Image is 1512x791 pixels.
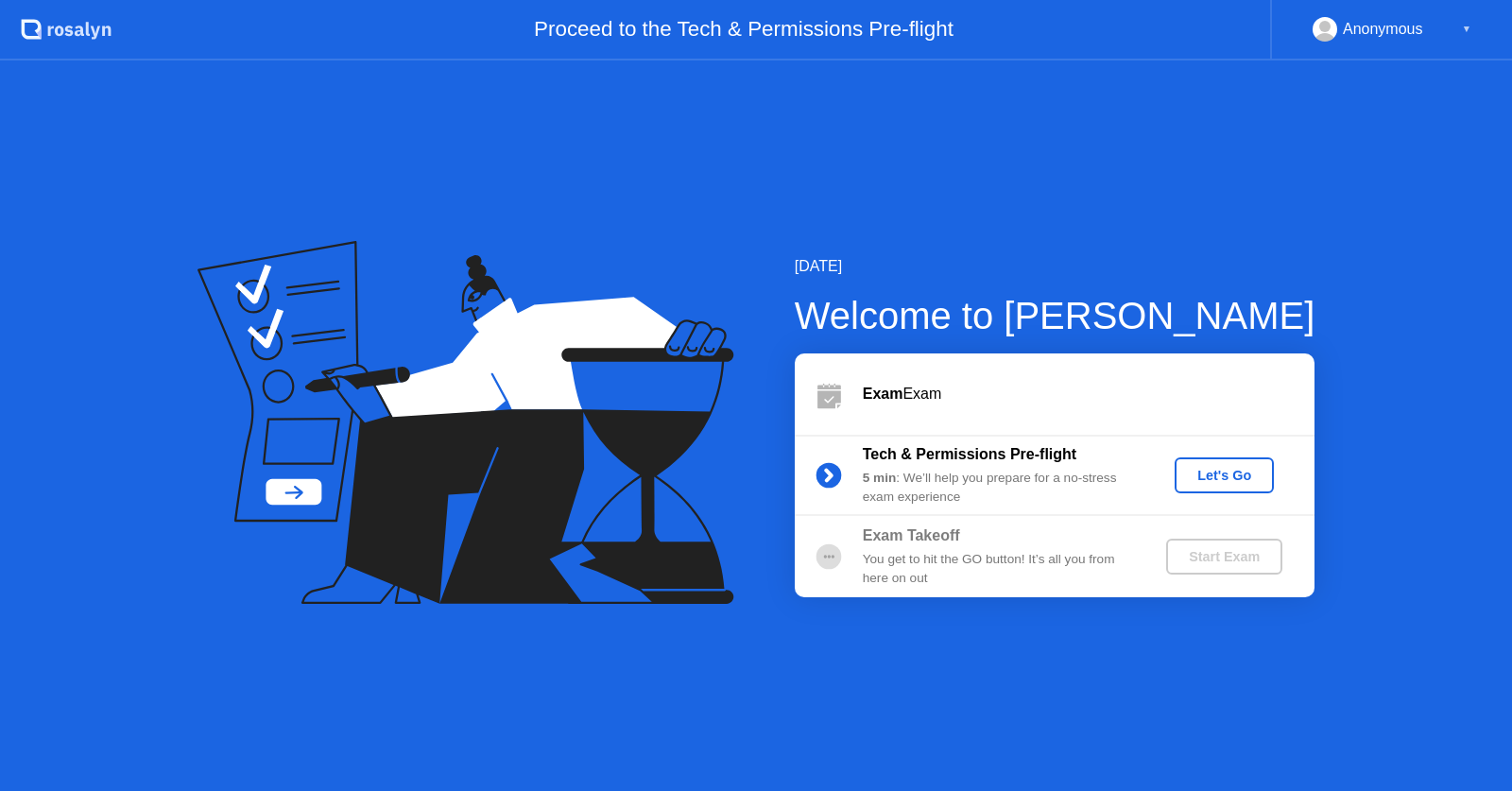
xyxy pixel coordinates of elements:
div: ▼ [1462,17,1471,42]
div: You get to hit the GO button! It’s all you from here on out [863,550,1135,589]
div: Welcome to [PERSON_NAME] [795,287,1315,344]
b: Exam Takeoff [863,527,960,543]
b: Tech & Permissions Pre-flight [863,446,1076,462]
b: Exam [863,386,903,402]
div: Exam [863,383,1314,405]
div: : We’ll help you prepare for a no-stress exam experience [863,469,1135,507]
button: Let's Go [1175,457,1274,493]
div: Anonymous [1343,17,1423,42]
div: Start Exam [1174,549,1275,564]
b: 5 min [863,471,897,485]
div: [DATE] [795,255,1315,278]
div: Let's Go [1182,468,1266,483]
button: Start Exam [1166,539,1282,575]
